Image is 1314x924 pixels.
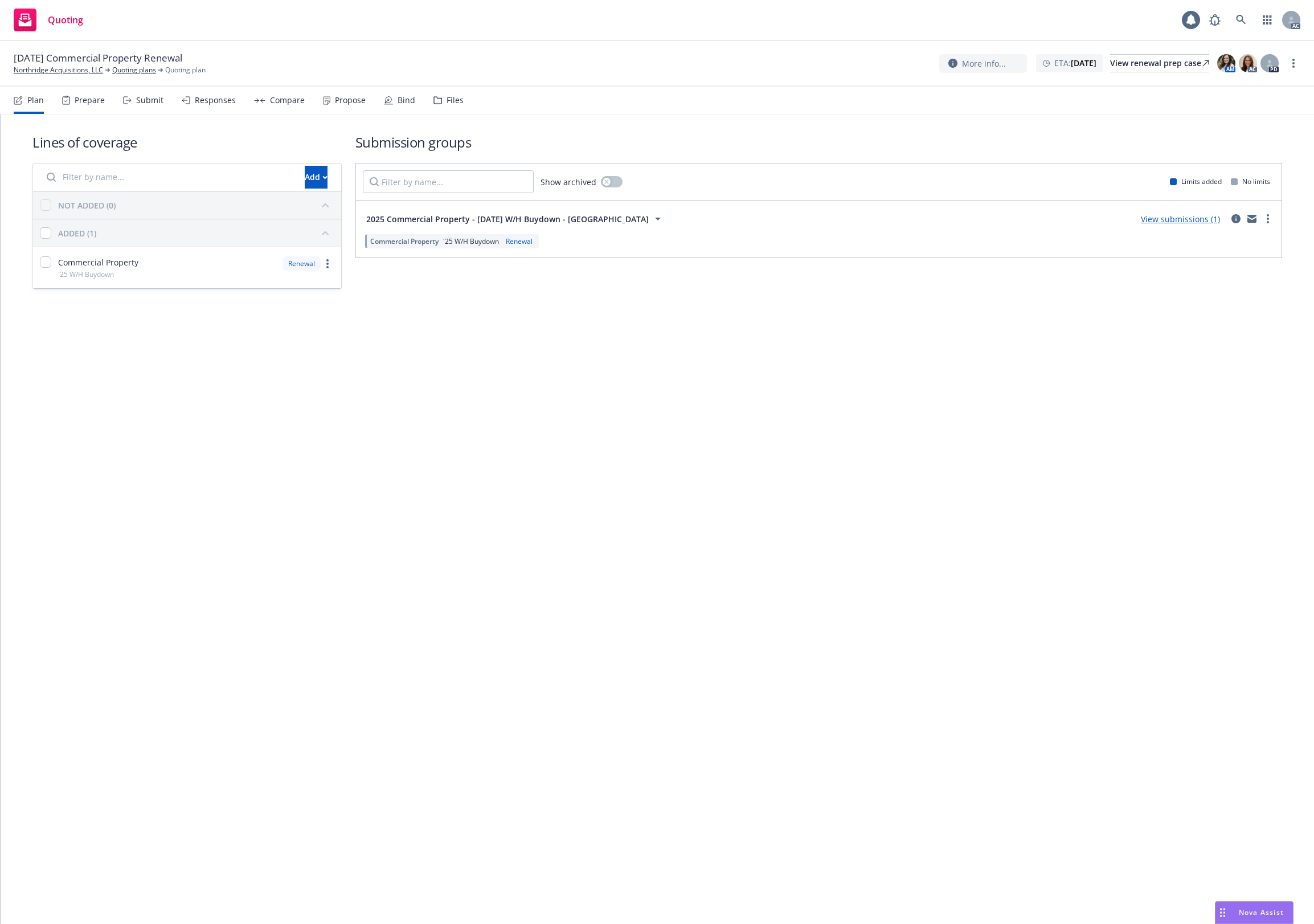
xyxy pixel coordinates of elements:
[58,256,138,268] span: Commercial Property
[58,224,334,242] button: ADDED (1)
[1215,902,1230,923] div: Drag to move
[1110,54,1209,72] a: View renewal prep case
[58,196,334,214] button: NOT ADDED (0)
[443,236,499,246] span: '25 W/H Buydown
[1215,901,1293,924] button: Nova Assist
[305,166,328,188] div: Add
[75,96,105,105] div: Prepare
[9,4,88,36] a: Quoting
[370,236,439,246] span: Commercial Property
[355,133,1283,152] h1: Submission groups
[1261,212,1275,226] a: more
[1110,55,1209,72] div: View renewal prep case
[363,170,534,193] input: Filter by name...
[195,96,236,105] div: Responses
[112,65,156,75] a: Quoting plans
[1230,9,1252,31] a: Search
[283,256,321,271] div: Renewal
[48,15,83,24] span: Quoting
[58,227,96,239] div: ADDED (1)
[1245,212,1259,226] a: mail
[40,166,298,189] input: Filter by name...
[1204,9,1226,31] a: Report a Bug
[1054,57,1096,69] span: ETA :
[1239,907,1284,917] span: Nova Assist
[27,96,44,105] div: Plan
[14,51,182,65] span: [DATE] Commercial Property Renewal
[335,96,366,105] div: Propose
[1217,54,1235,72] img: photo
[136,96,163,105] div: Submit
[32,133,342,152] h1: Lines of coverage
[363,207,668,230] button: 2025 Commercial Property - [DATE] W/H Buydown - [GEOGRAPHIC_DATA]
[270,96,305,105] div: Compare
[541,176,596,188] span: Show archived
[366,213,649,225] span: 2025 Commercial Property - [DATE] W/H Buydown - [GEOGRAPHIC_DATA]
[321,257,334,271] a: more
[58,199,116,211] div: NOT ADDED (0)
[14,65,103,75] a: Northridge Acquisitions, LLC
[1239,54,1257,72] img: photo
[58,269,114,279] span: '25 W/H Buydown
[504,236,535,246] div: Renewal
[398,96,415,105] div: Bind
[447,96,464,105] div: Files
[1287,56,1300,70] a: more
[1170,177,1222,186] div: Limits added
[1256,9,1279,31] a: Switch app
[1229,212,1243,226] a: circleInformation
[165,65,206,75] span: Quoting plan
[962,58,1006,69] span: More info...
[305,166,328,189] button: Add
[1071,58,1096,68] strong: [DATE]
[1231,177,1270,186] div: No limits
[939,54,1027,73] button: More info...
[1141,214,1220,224] a: View submissions (1)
